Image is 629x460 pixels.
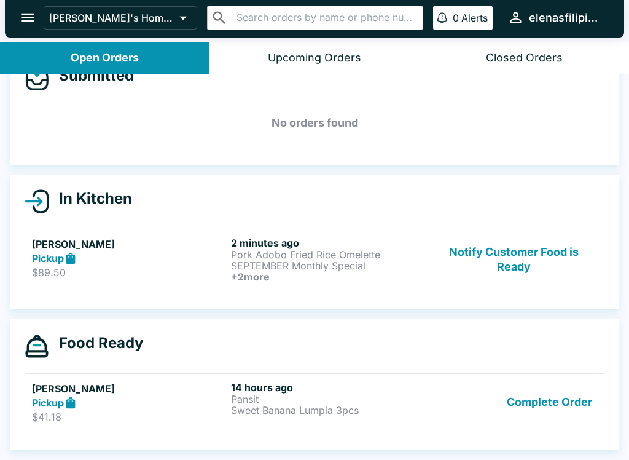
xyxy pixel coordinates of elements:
[529,10,604,25] div: elenasfilipinofoods
[431,237,597,282] button: Notify Customer Food is Ready
[25,101,604,145] h5: No orders found
[231,260,425,271] p: SEPTEMBER Monthly Special
[231,394,425,405] p: Pansit
[486,51,563,65] div: Closed Orders
[231,271,425,282] h6: + 2 more
[233,9,418,26] input: Search orders by name or phone number
[32,252,64,264] strong: Pickup
[71,51,139,65] div: Open Orders
[502,4,609,31] button: elenasfilipinofoods
[32,266,226,279] p: $89.50
[25,373,604,431] a: [PERSON_NAME]Pickup$41.1814 hours agoPansitSweet Banana Lumpia 3pcsComplete Order
[268,51,361,65] div: Upcoming Orders
[12,2,44,33] button: open drawer
[461,12,488,24] p: Alerts
[49,66,134,85] h4: Submitted
[453,12,459,24] p: 0
[231,405,425,416] p: Sweet Banana Lumpia 3pcs
[49,12,174,24] p: [PERSON_NAME]'s Home of the Finest Filipino Foods
[231,237,425,249] h6: 2 minutes ago
[32,411,226,423] p: $41.18
[32,237,226,252] h5: [PERSON_NAME]
[44,6,197,30] button: [PERSON_NAME]'s Home of the Finest Filipino Foods
[25,229,604,290] a: [PERSON_NAME]Pickup$89.502 minutes agoPork Adobo Fried Rice OmeletteSEPTEMBER Monthly Special+2mo...
[49,334,143,352] h4: Food Ready
[32,381,226,396] h5: [PERSON_NAME]
[49,189,132,208] h4: In Kitchen
[231,249,425,260] p: Pork Adobo Fried Rice Omelette
[502,381,597,424] button: Complete Order
[32,397,64,409] strong: Pickup
[231,381,425,394] h6: 14 hours ago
